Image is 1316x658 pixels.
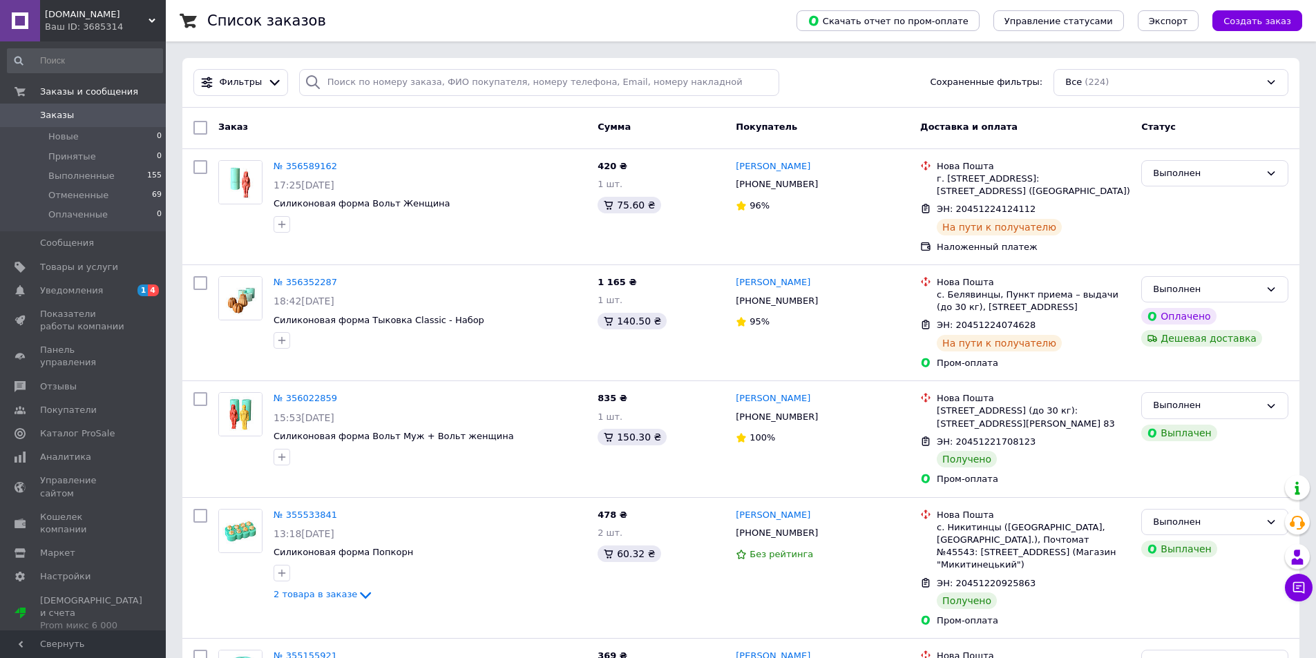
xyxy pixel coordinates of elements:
span: Уведомления [40,284,103,297]
span: Скачать отчет по пром-оплате [808,14,969,27]
span: 69 [152,189,162,202]
input: Поиск по номеру заказа, ФИО покупателя, номеру телефона, Email, номеру накладной [299,69,780,96]
span: Статус [1141,122,1176,132]
div: [PHONE_NUMBER] [733,292,821,310]
span: 13:18[DATE] [274,528,334,539]
div: Наложенный платеж [937,241,1130,253]
a: 2 товара в заказе [274,589,374,599]
button: Чат с покупателем [1285,574,1313,601]
a: [PERSON_NAME] [736,509,810,522]
a: Силиконовая форма Вольт Женщина [274,198,450,209]
a: [PERSON_NAME] [736,276,810,289]
a: Фото товару [218,392,263,436]
div: 60.32 ₴ [598,545,660,562]
span: Покупатель [736,122,797,132]
span: Заказы и сообщения [40,86,138,98]
button: Управление статусами [993,10,1124,31]
div: г. [STREET_ADDRESS]: [STREET_ADDRESS] ([GEOGRAPHIC_DATA]) [937,173,1130,197]
span: ЭН: 20451224124112 [937,204,1036,214]
span: Новые [48,130,79,143]
a: № 356589162 [274,161,337,171]
h1: Список заказов [207,12,326,29]
span: Настройки [40,570,90,583]
span: Товары и услуги [40,261,118,273]
span: 18:42[DATE] [274,296,334,307]
span: 15:53[DATE] [274,412,334,423]
span: 0 [157,151,162,163]
span: 4 [148,284,159,296]
div: Дешевая доставка [1141,330,1262,347]
a: Фото товару [218,160,263,204]
a: № 356022859 [274,393,337,403]
span: 100% [750,432,775,443]
span: 1 шт. [598,295,622,305]
div: Оплачено [1141,308,1216,325]
span: (224) [1085,77,1109,87]
span: 2 шт. [598,528,622,538]
a: Силиконовая форма Тыковка Classic - Набор [274,315,484,325]
span: Доставка и оплата [920,122,1018,132]
span: 1 [137,284,149,296]
span: Заказ [218,122,248,132]
a: Фото товару [218,276,263,320]
div: Пром-оплата [937,357,1130,369]
div: Пром-оплата [937,615,1130,627]
div: Нова Пошта [937,160,1130,173]
span: 96% [750,200,770,211]
span: Аналитика [40,451,91,463]
span: Без рейтинга [750,549,813,559]
div: Нова Пошта [937,392,1130,405]
span: 478 ₴ [598,510,627,520]
img: Фото товару [219,393,262,436]
span: Силиконовая форма Попкорн [274,547,413,557]
span: Выполненные [48,170,115,182]
div: Выполнен [1153,398,1260,413]
span: Сохраненные фильтры: [930,76,1042,89]
button: Скачать отчет по пром-оплате [797,10,980,31]
div: На пути к получателю [937,219,1062,235]
span: MilovFactory.com.ua [45,8,149,21]
button: Создать заказ [1212,10,1302,31]
span: Каталог ProSale [40,427,115,440]
div: Получено [937,451,997,467]
span: 1 165 ₴ [598,277,636,287]
div: Нова Пошта [937,509,1130,521]
button: Экспорт [1138,10,1199,31]
a: № 355533841 [274,510,337,520]
div: [STREET_ADDRESS] (до 30 кг): [STREET_ADDRESS][PERSON_NAME] 83 [937,405,1130,429]
img: Фото товару [219,277,262,320]
a: Фото товару [218,509,263,553]
span: Сумма [598,122,631,132]
div: [PHONE_NUMBER] [733,408,821,426]
span: 1 шт. [598,412,622,422]
span: ЭН: 20451224074628 [937,320,1036,330]
span: Сообщения [40,237,94,249]
div: Prom микс 6 000 [40,619,142,632]
span: Принятые [48,151,96,163]
span: ЭН: 20451221708123 [937,436,1036,447]
span: 1 шт. [598,179,622,189]
span: Все [1065,76,1082,89]
img: Фото товару [219,161,262,204]
a: [PERSON_NAME] [736,160,810,173]
span: Управление статусами [1004,16,1113,26]
div: Выплачен [1141,425,1217,441]
span: Оплаченные [48,209,108,221]
span: Показатели работы компании [40,308,128,333]
span: Панель управления [40,344,128,369]
div: с. Никитинцы ([GEOGRAPHIC_DATA], [GEOGRAPHIC_DATA].), Почтомат №45543: [STREET_ADDRESS] (Магазин ... [937,521,1130,572]
div: 150.30 ₴ [598,429,667,445]
span: 835 ₴ [598,393,627,403]
div: Выполнен [1153,166,1260,181]
div: с. Белявинцы, Пункт приема – выдачи (до 30 кг), [STREET_ADDRESS] [937,289,1130,313]
div: Выплачен [1141,541,1217,557]
span: 95% [750,316,770,327]
span: [DEMOGRAPHIC_DATA] и счета [40,594,142,632]
span: Фильтры [220,76,263,89]
input: Поиск [7,48,163,73]
div: Нова Пошта [937,276,1130,289]
a: Создать заказ [1199,15,1302,26]
span: Маркет [40,547,75,559]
